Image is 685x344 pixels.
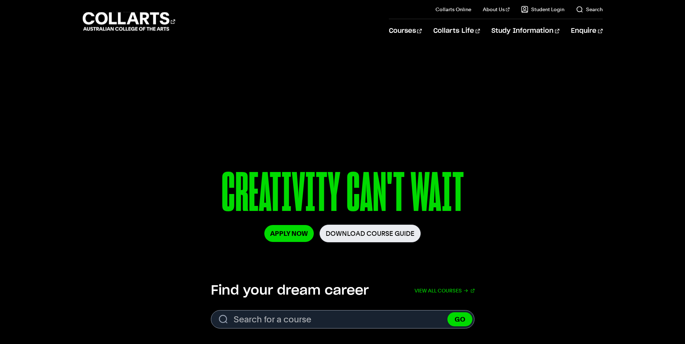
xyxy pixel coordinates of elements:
h2: Find your dream career [211,283,369,299]
a: Collarts Online [435,6,471,13]
a: Courses [389,19,422,43]
form: Search [211,310,474,328]
a: View all courses [415,283,474,299]
a: About Us [483,6,510,13]
a: Student Login [521,6,564,13]
input: Search for a course [211,310,474,328]
a: Enquire [571,19,602,43]
a: Search [576,6,603,13]
a: Download Course Guide [320,225,421,242]
a: Study Information [491,19,559,43]
div: Go to homepage [83,11,175,32]
a: Collarts Life [433,19,480,43]
p: CREATIVITY CAN'T WAIT [141,165,545,225]
button: GO [447,312,472,326]
a: Apply Now [264,225,314,242]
